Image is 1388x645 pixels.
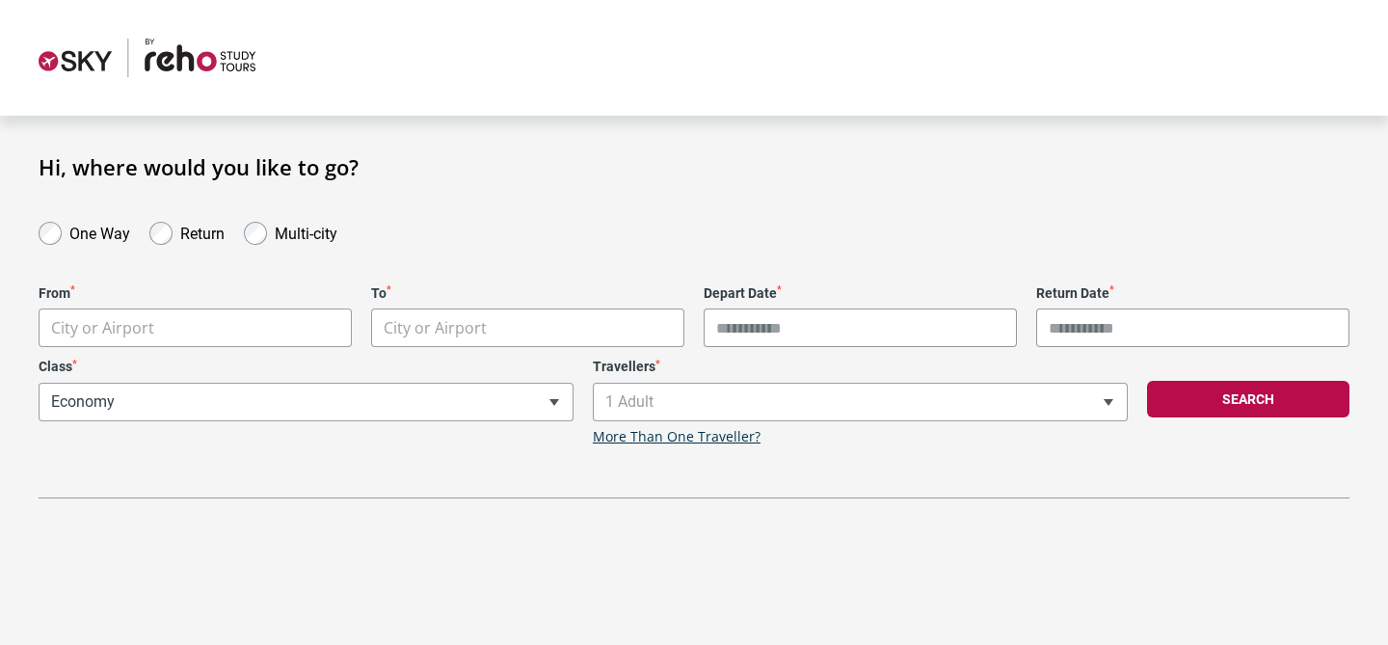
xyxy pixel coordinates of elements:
span: City or Airport [372,309,683,347]
span: City or Airport [39,309,352,347]
label: Return Date [1036,285,1349,302]
span: City or Airport [40,309,351,347]
span: 1 Adult [594,384,1127,420]
label: One Way [69,220,130,243]
label: To [371,285,684,302]
span: City or Airport [384,317,487,338]
label: Travellers [593,359,1128,375]
label: Depart Date [704,285,1017,302]
label: Class [39,359,574,375]
h1: Hi, where would you like to go? [39,154,1349,179]
button: Search [1147,381,1349,417]
span: City or Airport [51,317,154,338]
label: Return [180,220,225,243]
span: Economy [39,383,574,421]
span: Economy [40,384,573,420]
a: More Than One Traveller? [593,429,761,445]
label: From [39,285,352,302]
span: City or Airport [371,309,684,347]
span: 1 Adult [593,383,1128,421]
label: Multi-city [275,220,337,243]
